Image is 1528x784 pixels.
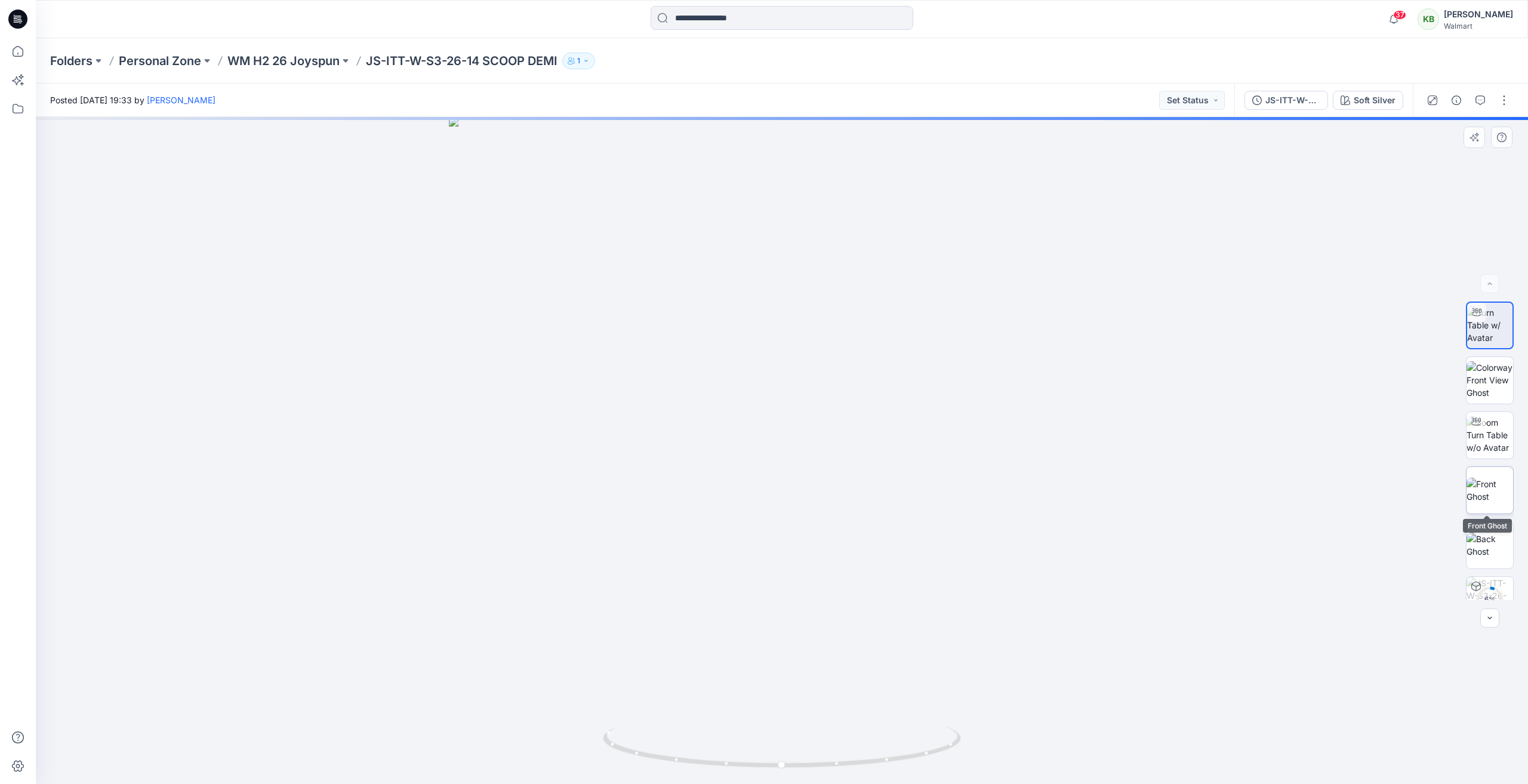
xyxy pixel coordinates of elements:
button: JS-ITT-W-S3-26-14 SCOOP DEMI [1244,91,1328,110]
button: Soft Silver [1333,91,1403,110]
span: 37 [1393,10,1406,20]
div: JS-ITT-W-S3-26-14 SCOOP DEMI [1265,94,1320,107]
a: Folders [50,53,93,69]
img: Zoom Turn Table w/o Avatar [1467,416,1513,454]
p: 1 [577,54,580,67]
img: JS-ITT-W-S3-26-14 SCOOP DEMI Soft Silver [1467,577,1513,623]
div: 6 % [1475,595,1504,605]
a: [PERSON_NAME] [147,95,215,105]
img: Back Ghost [1467,533,1513,558]
div: KB [1418,8,1439,30]
img: Colorway Front View Ghost [1467,361,1513,399]
span: Posted [DATE] 19:33 by [50,94,215,106]
img: Front Ghost [1467,478,1513,503]
button: 1 [562,53,595,69]
p: JS-ITT-W-S3-26-14 SCOOP DEMI [366,53,557,69]
div: Walmart [1444,21,1513,30]
div: [PERSON_NAME] [1444,7,1513,21]
a: WM H2 26 Joyspun [227,53,340,69]
a: Personal Zone [119,53,201,69]
div: Soft Silver [1354,94,1395,107]
img: Turn Table w/ Avatar [1467,306,1512,344]
button: Details [1447,91,1466,110]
